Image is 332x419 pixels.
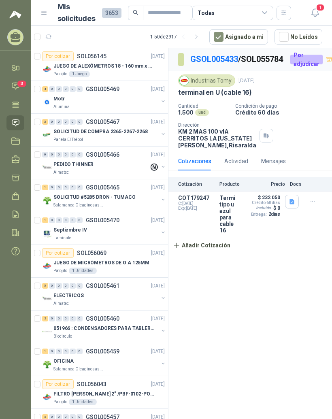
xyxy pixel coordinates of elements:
div: 1 Unidades [69,268,97,274]
a: 3 [6,79,24,94]
p: [DATE] [238,77,255,85]
p: 1.500 [178,109,194,116]
div: Por cotizar [42,248,74,258]
div: 1 Unidades [69,399,97,405]
button: No Leídos [275,29,322,45]
p: Docs [290,181,306,187]
div: 0 [49,316,55,321]
p: JUEGO DE ALEXÓMETROS 18 - 160 mm x 0,01 mm 2824-S3 [53,62,154,70]
p: [DATE] [151,85,165,93]
div: 0 [49,217,55,223]
p: terminal en U (cable 16) [178,88,252,97]
p: SOLICITUD DE COMPRA 2265-2267-2268 [53,128,148,136]
p: $ 0 [273,205,280,211]
img: Company Logo [42,261,52,271]
p: Crédito 60 días [252,200,280,205]
p: [DATE] [151,282,165,290]
div: 0 [63,119,69,125]
span: 3653 [102,8,121,18]
p: GSOL005466 [86,152,119,157]
div: 0 [49,152,55,157]
p: 2 días [268,211,280,217]
div: Por cotizar [42,51,74,61]
div: 1 - 50 de 2917 [150,30,203,43]
p: [DATE] [151,184,165,191]
p: $ 232.050 [258,195,280,200]
div: Todas [198,9,215,17]
p: SOL056145 [77,53,106,59]
p: Salamanca Oleaginosas SAS [53,366,104,372]
p: [DATE] [151,53,165,60]
div: Cotizaciones [178,157,211,166]
div: 0 [63,316,69,321]
a: Por cotizarSOL056069[DATE] Company LogoJUEGO DE MICRÓMETROS DE O A 125MMPatojito1 Unidades [31,245,168,278]
div: 0 [70,119,76,125]
p: SOL056069 [77,250,106,256]
a: GSOL005433 [190,54,238,64]
img: Company Logo [42,294,52,304]
img: Company Logo [42,130,52,140]
p: FILTRO [PERSON_NAME] 2" /PBF-0102-PO10-020A [53,390,154,398]
p: Laminate [53,235,71,241]
img: Company Logo [42,97,52,107]
div: 0 [49,119,55,125]
p: Condición de pago [235,103,329,109]
p: Alumina [53,104,70,110]
div: 3 [42,119,48,125]
div: 0 [77,185,83,190]
div: 0 [77,283,83,289]
p: / SOL055784 [190,53,284,66]
div: 0 [49,86,55,92]
p: Salamanca Oleaginosas SAS [53,202,104,208]
div: 0 [77,316,83,321]
div: 0 [77,152,83,157]
div: 0 [63,152,69,157]
div: 0 [42,152,48,157]
a: 4 0 0 0 0 0 GSOL005469[DATE] Company LogoMotrAlumina [42,84,166,110]
p: GSOL005459 [86,349,119,354]
p: SOL056043 [77,381,106,387]
p: Crédito 60 días [235,109,329,116]
div: Por adjudicar [290,55,323,64]
div: Incluido [254,205,272,211]
p: Almatec [53,169,69,176]
div: 0 [77,86,83,92]
div: 0 [77,349,83,354]
div: 0 [49,349,55,354]
img: Company Logo [42,196,52,205]
div: 0 [70,185,76,190]
div: 0 [70,217,76,223]
p: [DATE] [151,348,165,355]
img: Logo peakr [9,10,21,19]
a: 0 0 0 0 0 0 GSOL005466[DATE] Company LogoPEDIDO THINNERAlmatec [42,150,166,176]
div: Por cotizar [42,379,74,389]
p: Cotización [178,181,215,187]
div: 0 [56,119,62,125]
div: Mensajes [261,157,286,166]
a: 3 0 0 0 0 0 GSOL005467[DATE] Company LogoSOLICITUD DE COMPRA 2265-2267-2268Panela El Trébol [42,117,166,143]
a: 2 0 0 0 0 0 GSOL005460[DATE] Company Logo051966 : CONDENSADORES PARA TABLERO PRINCIPAL L1Biocirculo [42,314,166,340]
div: 0 [56,86,62,92]
div: 2 [42,316,48,321]
p: Almatec [53,300,69,307]
div: Actividad [224,157,248,166]
p: [DATE] [151,118,165,126]
p: Patojito [53,268,67,274]
img: Company Logo [42,64,52,74]
p: GSOL005470 [86,217,119,223]
div: Industrias Tomy [178,74,235,87]
div: 1 Juego [69,71,90,77]
div: 0 [56,316,62,321]
span: 3 [17,81,26,87]
p: Biocirculo [53,333,72,340]
div: 0 [70,86,76,92]
p: [DATE] [151,381,165,388]
p: GSOL005467 [86,119,119,125]
div: 1 [42,217,48,223]
div: 0 [70,152,76,157]
div: 0 [70,316,76,321]
span: 1 [316,4,325,11]
div: 0 [56,217,62,223]
div: 0 [63,185,69,190]
div: 0 [63,283,69,289]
